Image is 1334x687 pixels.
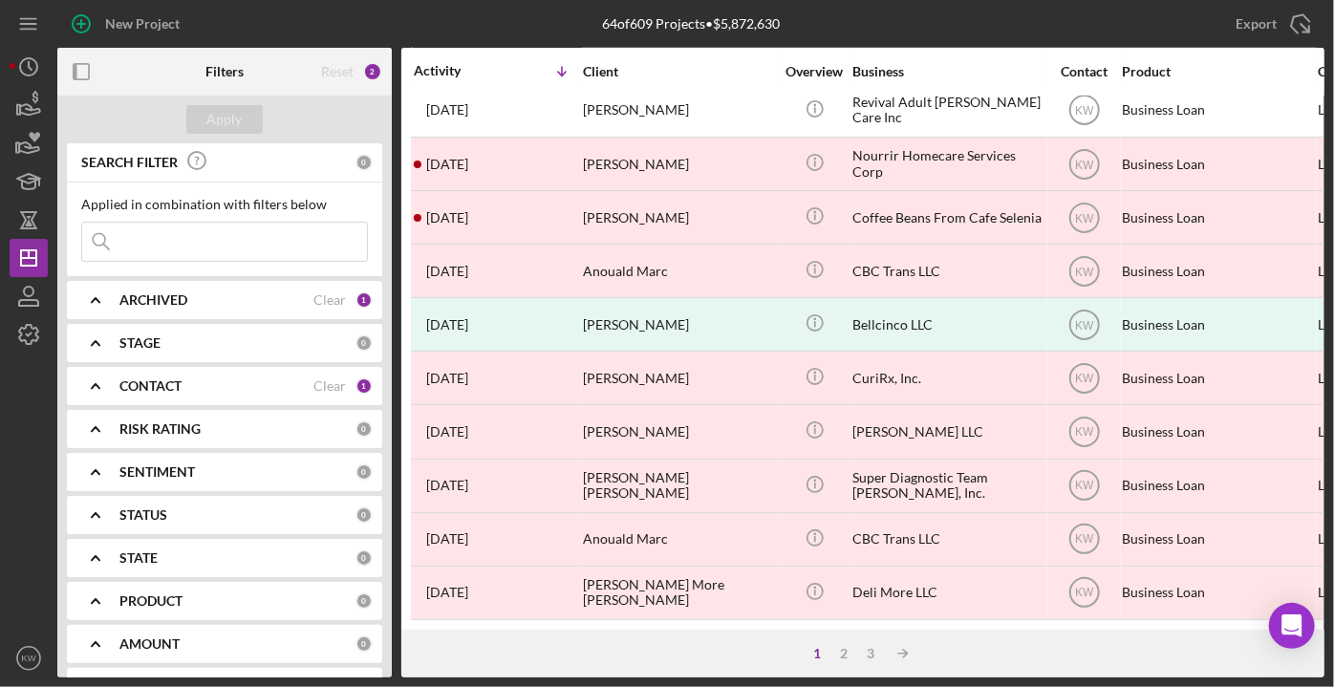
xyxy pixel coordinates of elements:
b: SENTIMENT [119,464,195,480]
div: Anouald Marc [583,514,774,565]
div: [PERSON_NAME] [PERSON_NAME] [583,461,774,511]
button: Export [1216,5,1324,43]
div: [PERSON_NAME] [583,192,774,243]
div: Nourrir Homecare Services Corp [852,139,1044,189]
b: STATUS [119,507,167,523]
div: [PERSON_NAME] [583,353,774,403]
div: Clear [313,378,346,394]
text: KW [21,654,36,664]
div: Bellcinco LLC [852,299,1044,350]
div: New Project [105,5,180,43]
b: STATE [119,550,158,566]
div: [PERSON_NAME] More [PERSON_NAME] [583,568,774,618]
div: Anouald Marc [583,246,774,296]
text: KW [1075,426,1094,440]
div: Deli More LLC [852,568,1044,618]
div: 0 [355,506,373,524]
b: CONTACT [119,378,182,394]
div: 0 [355,549,373,567]
div: 1 [355,291,373,309]
text: KW [1075,318,1094,332]
div: 1 [804,646,830,661]
div: Business Loan [1122,139,1313,189]
div: Business Loan [1122,192,1313,243]
button: New Project [57,5,199,43]
b: ARCHIVED [119,292,187,308]
div: Super Diagnostic Team [PERSON_NAME], Inc. [852,461,1044,511]
div: Business Loan [1122,514,1313,565]
div: Revival Adult [PERSON_NAME] Care Inc [852,85,1044,136]
text: KW [1075,533,1094,547]
text: KW [1075,211,1094,225]
div: Contact [1048,64,1120,79]
time: 2025-01-11 00:11 [426,531,468,547]
b: RISK RATING [119,421,201,437]
div: [PERSON_NAME] [583,85,774,136]
div: 0 [355,154,373,171]
div: Business Loan [1122,299,1313,350]
div: 3 [857,646,884,661]
div: Client [583,64,774,79]
div: [PERSON_NAME] [583,299,774,350]
div: Coffee Beans From Cafe Selenia [852,192,1044,243]
b: AMOUNT [119,636,180,652]
div: [PERSON_NAME] [583,406,774,457]
div: [PERSON_NAME] LLC [852,406,1044,457]
div: 0 [355,334,373,352]
time: 2025-03-03 21:34 [426,424,468,440]
div: Business Loan [1122,461,1313,511]
b: STAGE [119,335,161,351]
div: Apply [207,105,243,134]
div: Business Loan [1122,568,1313,618]
div: Open Intercom Messenger [1269,603,1315,649]
div: Business Loan [1122,353,1313,403]
div: Business Loan [1122,246,1313,296]
time: 2025-02-06 22:30 [426,478,468,493]
div: Overview [779,64,850,79]
time: 2024-12-12 22:46 [426,585,468,600]
div: Business [852,64,1044,79]
text: KW [1075,265,1094,278]
div: [PERSON_NAME] [583,139,774,189]
div: CBC Trans LLC [852,514,1044,565]
div: Business Loan [1122,85,1313,136]
div: Applied in combination with filters below [81,197,368,212]
div: 2 [830,646,857,661]
div: 2 [363,62,382,81]
div: 0 [355,463,373,481]
b: Filters [205,64,244,79]
b: PRODUCT [119,593,183,609]
button: Apply [186,105,263,134]
b: SEARCH FILTER [81,155,178,170]
time: 2025-03-24 23:22 [426,317,468,333]
div: 64 of 609 Projects • $5,872,630 [602,16,780,32]
div: 0 [355,635,373,653]
text: KW [1075,104,1094,118]
div: Business Loan [1122,406,1313,457]
time: 2025-05-12 21:33 [426,102,468,118]
div: Product [1122,64,1313,79]
text: KW [1075,480,1094,493]
time: 2025-04-03 21:24 [426,264,468,279]
time: 2025-05-10 04:02 [426,157,468,172]
div: Activity [414,63,498,78]
div: Export [1236,5,1277,43]
time: 2025-05-03 16:43 [426,210,468,225]
text: KW [1075,373,1094,386]
text: KW [1075,158,1094,171]
div: 0 [355,592,373,610]
div: 0 [355,420,373,438]
div: 1 [355,377,373,395]
div: CuriRx, Inc. [852,353,1044,403]
time: 2025-03-11 17:17 [426,371,468,386]
text: KW [1075,587,1094,600]
div: CBC Trans LLC [852,246,1044,296]
div: Reset [321,64,354,79]
button: KW [10,639,48,677]
div: Clear [313,292,346,308]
